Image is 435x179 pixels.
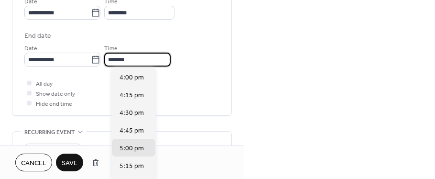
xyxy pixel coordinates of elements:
[36,89,75,99] span: Show date only
[36,79,53,89] span: All day
[104,44,118,54] span: Time
[120,161,144,171] span: 5:15 pm
[15,154,52,171] button: Cancel
[120,143,144,153] span: 5:00 pm
[120,108,144,118] span: 4:30 pm
[24,31,51,41] div: End date
[24,44,37,54] span: Date
[120,90,144,100] span: 4:15 pm
[24,127,75,137] span: Recurring event
[21,158,46,168] span: Cancel
[36,99,72,109] span: Hide end time
[120,72,144,82] span: 4:00 pm
[56,154,83,171] button: Save
[62,158,77,168] span: Save
[120,125,144,135] span: 4:45 pm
